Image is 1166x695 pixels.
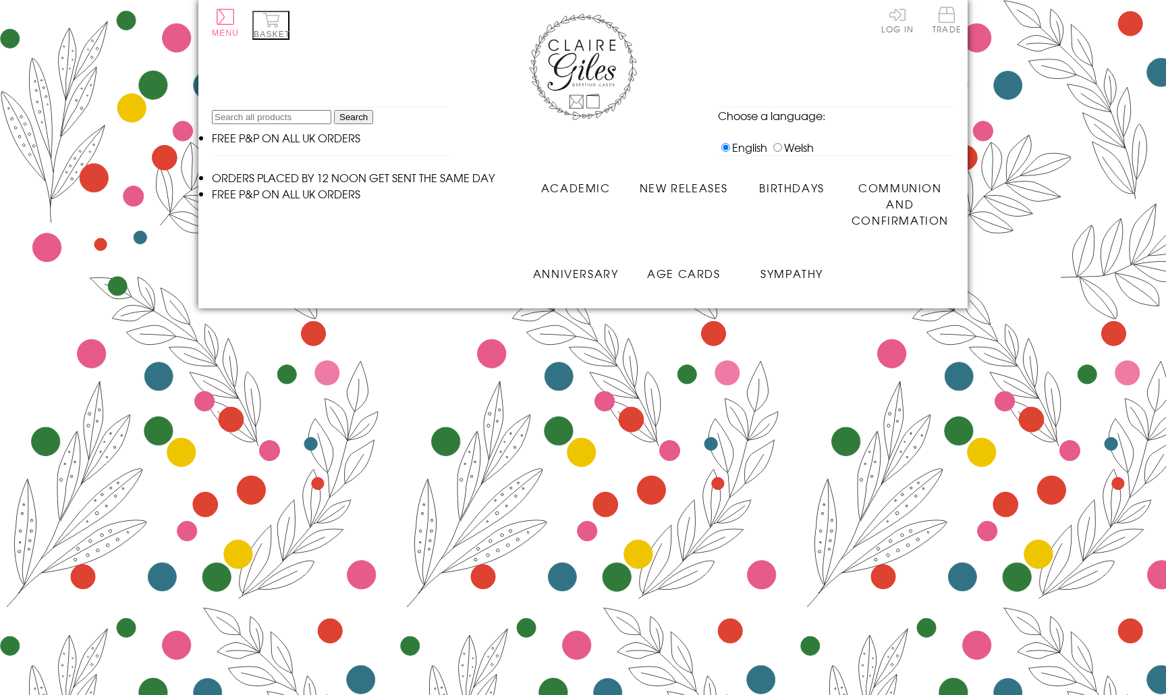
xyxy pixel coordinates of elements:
a: Birthdays [738,169,846,196]
a: Log In [881,7,914,33]
span: FREE P&P ON ALL UK ORDERS [212,186,360,202]
label: English [718,139,767,155]
span: New Releases [640,179,728,196]
button: Basket [252,11,289,40]
a: New Releases [630,169,738,196]
span: Age Cards [647,265,720,281]
a: Age Cards [630,255,738,281]
span: Academic [541,179,611,196]
span: Communion and Confirmation [852,179,949,228]
span: Birthdays [759,179,824,196]
span: Trade [933,7,961,33]
a: Anniversary [522,255,630,281]
a: Academic [522,169,630,196]
span: ORDERS PLACED BY 12 NOON GET SENT THE SAME DAY [212,169,495,186]
input: Search [334,110,373,124]
span: Anniversary [533,265,619,281]
input: Search all products [212,110,331,124]
a: Trade [933,7,961,36]
p: Choose a language: [718,107,954,123]
input: English [721,143,730,152]
img: Claire Giles Greetings Cards [529,13,637,120]
a: Communion and Confirmation [846,169,954,228]
button: Menu [212,9,239,38]
input: Welsh [773,143,782,152]
a: Sympathy [738,255,846,281]
label: Welsh [770,139,814,155]
span: Menu [212,28,239,38]
span: Sympathy [760,265,823,281]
